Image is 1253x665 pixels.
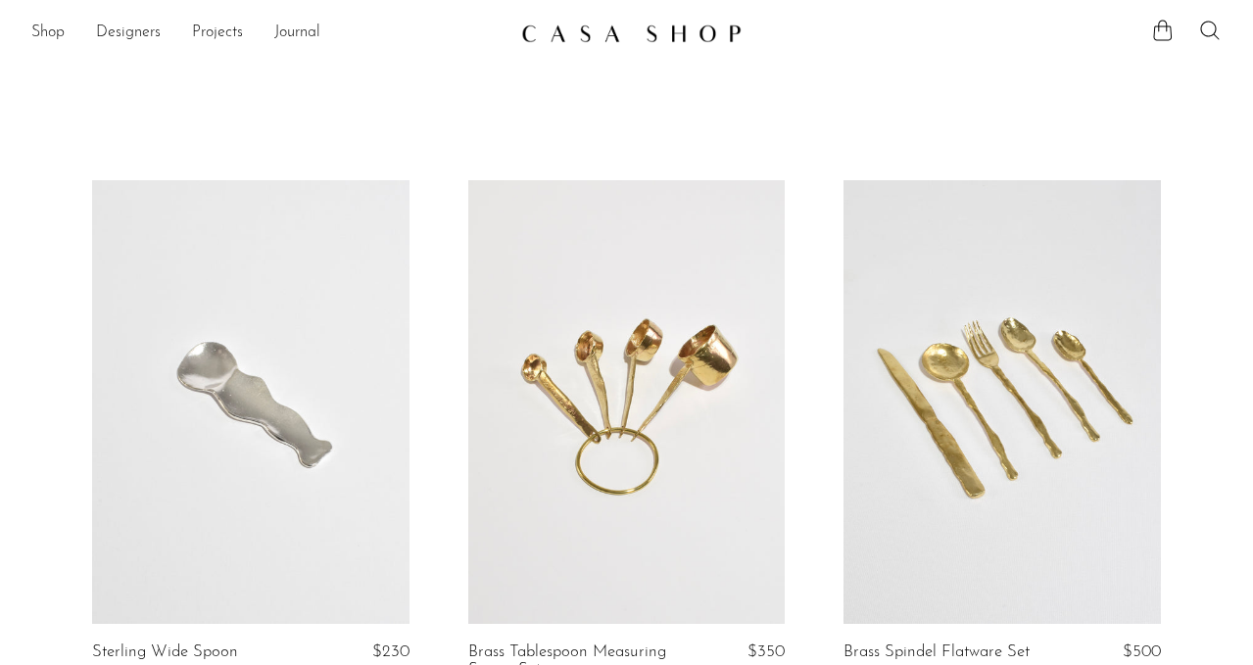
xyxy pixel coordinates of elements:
[1123,643,1161,660] span: $500
[96,21,161,46] a: Designers
[31,17,506,50] ul: NEW HEADER MENU
[92,643,238,661] a: Sterling Wide Spoon
[274,21,320,46] a: Journal
[192,21,243,46] a: Projects
[31,17,506,50] nav: Desktop navigation
[372,643,410,660] span: $230
[843,643,1030,661] a: Brass Spindel Flatware Set
[31,21,65,46] a: Shop
[747,643,785,660] span: $350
